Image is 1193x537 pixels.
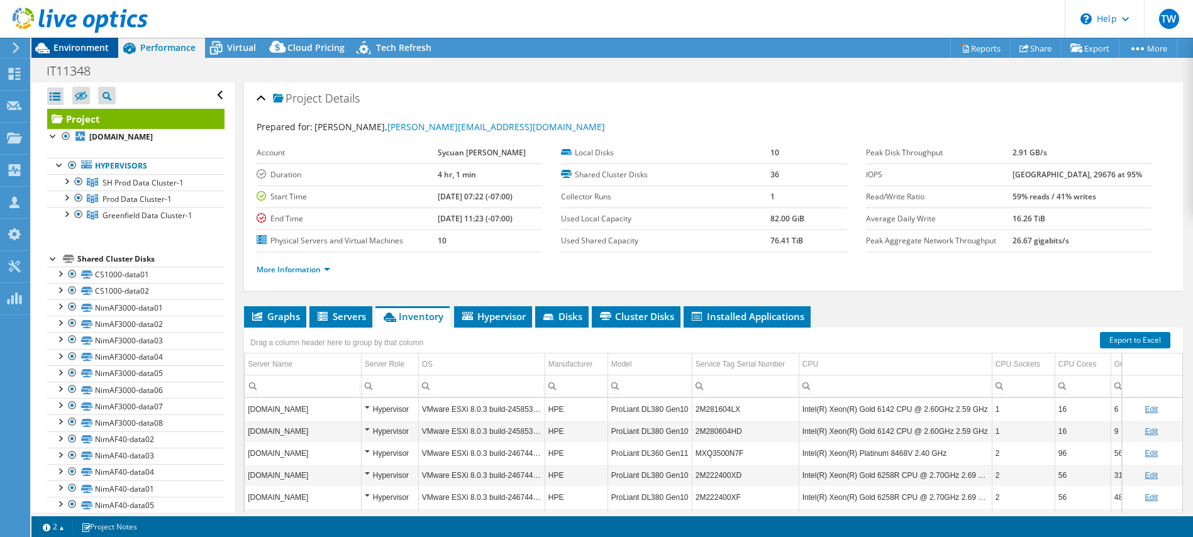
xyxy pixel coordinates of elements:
td: Column OS, Value VMware ESXi 8.0.3 build-24674464 [418,486,545,508]
span: Prod Data Cluster-1 [103,194,172,204]
td: Column Model, Value ProLiant DL380 Gen10 [608,508,692,530]
b: 2.91 GB/s [1013,147,1047,158]
td: Column CPU Cores, Value 16 [1055,420,1111,442]
span: Installed Applications [690,310,804,323]
td: Column Guest VM Count, Filter cell [1111,375,1185,397]
b: [GEOGRAPHIC_DATA], 29676 at 95% [1013,169,1142,180]
b: 10 [770,147,779,158]
a: NimAF40-data02 [47,431,225,448]
td: Column CPU Sockets, Value 1 [992,398,1055,420]
td: Column Server Role, Value Hypervisor [361,442,418,464]
td: Server Role Column [361,353,418,375]
div: Model [611,357,632,372]
a: Edit [1145,427,1158,436]
span: Tech Refresh [376,42,431,53]
td: Column Guest VM Count, Value 38 [1111,508,1185,530]
a: Edit [1145,405,1158,414]
a: NimAF3000-data05 [47,365,225,382]
span: Virtual [227,42,256,53]
td: Column Guest VM Count, Value 31 [1111,464,1185,486]
td: Column Server Name, Value prod-dc1-esx4.sycuan.com [245,442,361,464]
b: 10 [438,235,447,246]
td: Column Guest VM Count, Value 6 [1111,398,1185,420]
td: Column CPU, Value Intel(R) Xeon(R) Platinum 8468V 2.40 GHz [799,442,992,464]
div: Hypervisor [365,490,415,505]
td: Column Model, Value ProLiant DL380 Gen10 [608,464,692,486]
span: Greenfield Data Cluster-1 [103,210,192,221]
td: Column CPU, Value Intel(R) Xeon(R) Gold 6258R CPU @ 2.70GHz 2.69 GHz [799,464,992,486]
td: Column Server Name, Value shgcprod-dc1-esx2.sycuan.com [245,398,361,420]
label: Read/Write Ratio [866,191,1013,203]
label: IOPS [866,169,1013,181]
td: Column CPU, Value Intel(R) Xeon(R) Gold 6258R CPU @ 2.70GHz 2.69 GHz [799,508,992,530]
td: Column Guest VM Count, Value 9 [1111,420,1185,442]
b: 76.41 TiB [770,235,803,246]
td: Column Manufacturer, Value HPE [545,442,608,464]
td: OS Column [418,353,545,375]
a: Project Notes [72,519,146,534]
td: Column Model, Value ProLiant DL360 Gen11 [608,442,692,464]
a: Export to Excel [1100,332,1170,348]
td: Column Service Tag Serial Number, Value 2M280604HD [692,420,799,442]
b: 82.00 GiB [770,213,804,224]
b: 26.67 gigabits/s [1013,235,1069,246]
label: Used Shared Capacity [561,235,770,247]
label: Prepared for: [257,121,313,133]
label: Local Disks [561,147,770,159]
td: Model Column [608,353,692,375]
td: Column Manufacturer, Value HPE [545,398,608,420]
span: Environment [53,42,109,53]
div: Shared Cluster Disks [77,252,225,267]
a: NimAF40-data04 [47,464,225,480]
b: 36 [770,169,779,180]
td: Column CPU, Filter cell [799,375,992,397]
a: CS1000-data01 [47,267,225,283]
td: Column Server Name, Value prod-dc1-esx2.sycuan.com [245,486,361,508]
label: Peak Disk Throughput [866,147,1013,159]
td: Column Server Role, Value Hypervisor [361,398,418,420]
div: Server Name [248,357,292,372]
td: Column CPU Cores, Value 96 [1055,442,1111,464]
a: Prod Data Cluster-1 [47,191,225,207]
td: Column Service Tag Serial Number, Value MXQ3500N7F [692,442,799,464]
label: End Time [257,213,438,225]
td: Column Service Tag Serial Number, Value 2M222400XF [692,486,799,508]
td: Column CPU Sockets, Value 2 [992,486,1055,508]
td: Column CPU Sockets, Value 2 [992,508,1055,530]
td: Column Service Tag Serial Number, Value 2M222400XD [692,464,799,486]
b: 4 hr, 1 min [438,169,476,180]
a: NimAF3000-data08 [47,414,225,431]
b: [DATE] 07:22 (-07:00) [438,191,513,202]
td: Column Model, Value ProLiant DL380 Gen10 [608,486,692,508]
label: Peak Aggregate Network Throughput [866,235,1013,247]
div: OS [422,357,433,372]
span: SH Prod Data Cluster-1 [103,177,184,188]
td: Column Model, Value ProLiant DL380 Gen10 [608,398,692,420]
span: [PERSON_NAME], [314,121,605,133]
div: Hypervisor [365,468,415,483]
td: Column OS, Value VMware ESXi 8.0.3 build-24674464 [418,464,545,486]
a: Edit [1145,493,1158,502]
td: Server Name Column [245,353,361,375]
a: More [1119,38,1177,58]
td: Column CPU Cores, Value 56 [1055,464,1111,486]
label: Duration [257,169,438,181]
label: Collector Runs [561,191,770,203]
div: CPU Cores [1058,357,1097,372]
td: Column CPU Sockets, Value 2 [992,464,1055,486]
td: Column Model, Value ProLiant DL380 Gen10 [608,420,692,442]
td: Column Manufacturer, Value HPE [545,420,608,442]
td: Column Service Tag Serial Number, Value 2M281604LX [692,398,799,420]
td: Column Manufacturer, Value HPE [545,464,608,486]
a: Greenfield Data Cluster-1 [47,207,225,223]
a: NimAF3000-data03 [47,332,225,348]
td: Column Server Role, Value Hypervisor [361,464,418,486]
span: Details [325,91,360,106]
span: Project [273,92,322,105]
div: Hypervisor [365,402,415,417]
td: Manufacturer Column [545,353,608,375]
a: [PERSON_NAME][EMAIL_ADDRESS][DOMAIN_NAME] [387,121,605,133]
td: Column Server Role, Filter cell [361,375,418,397]
td: Column CPU Cores, Value 56 [1055,508,1111,530]
td: Column Guest VM Count, Value 56 [1111,442,1185,464]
